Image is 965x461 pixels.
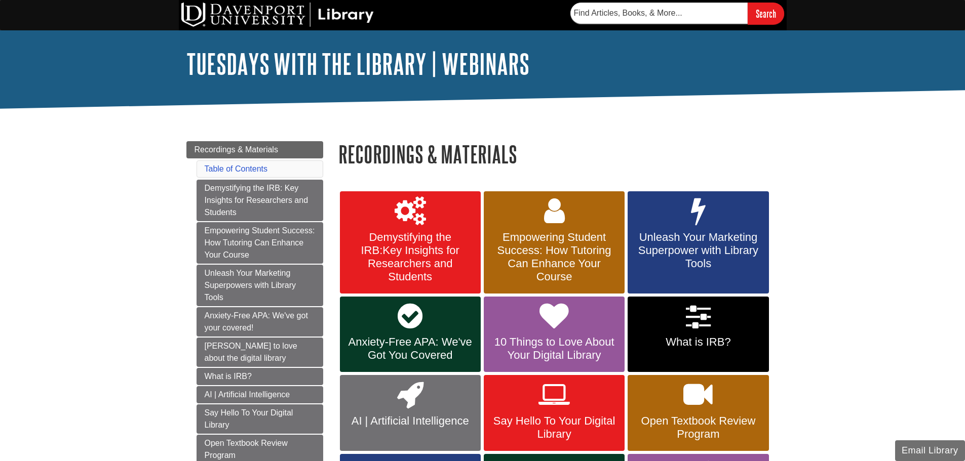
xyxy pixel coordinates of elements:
[635,231,761,270] span: Unleash Your Marketing Superpower with Library Tools
[491,336,617,362] span: 10 Things to Love About Your Digital Library
[340,375,481,451] a: AI | Artificial Intelligence
[197,180,323,221] a: Demystifying the IRB: Key Insights for Researchers and Students
[348,231,473,283] span: Demystifying the IRB:Key Insights for Researchers and Students
[635,414,761,441] span: Open Textbook Review Program
[635,336,761,349] span: What is IRB?
[484,191,625,294] a: Empowering Student Success: How Tutoring Can Enhance Your Course
[186,141,323,158] a: Recordings & Materials
[338,141,779,167] h1: Recordings & Materials
[197,386,323,403] a: AI | Artificial Intelligence
[348,414,473,428] span: AI | Artificial Intelligence
[197,265,323,306] a: Unleash Your Marketing Superpowers with Library Tools
[491,414,617,441] span: Say Hello To Your Digital Library
[195,145,278,154] span: Recordings & Materials
[628,375,768,451] a: Open Textbook Review Program
[197,338,323,367] a: [PERSON_NAME] to love about the digital library
[197,307,323,337] a: Anxiety-Free APA: We've got your covered!
[484,375,625,451] a: Say Hello To Your Digital Library
[570,3,784,24] form: Searches DU Library's articles, books, and more
[348,336,473,362] span: Anxiety-Free APA: We've Got You Covered
[197,404,323,434] a: Say Hello To Your Digital Library
[197,368,323,385] a: What is IRB?
[186,48,529,79] a: Tuesdays with the Library | Webinars
[197,222,323,264] a: Empowering Student Success: How Tutoring Can Enhance Your Course
[628,297,768,372] a: What is IRB?
[340,191,481,294] a: Demystifying the IRB:Key Insights for Researchers and Students
[491,231,617,283] span: Empowering Student Success: How Tutoring Can Enhance Your Course
[340,297,481,372] a: Anxiety-Free APA: We've Got You Covered
[570,3,748,24] input: Find Articles, Books, & More...
[748,3,784,24] input: Search
[895,440,965,461] button: Email Library
[628,191,768,294] a: Unleash Your Marketing Superpower with Library Tools
[484,297,625,372] a: 10 Things to Love About Your Digital Library
[181,3,374,27] img: DU Library
[205,164,268,173] a: Table of Contents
